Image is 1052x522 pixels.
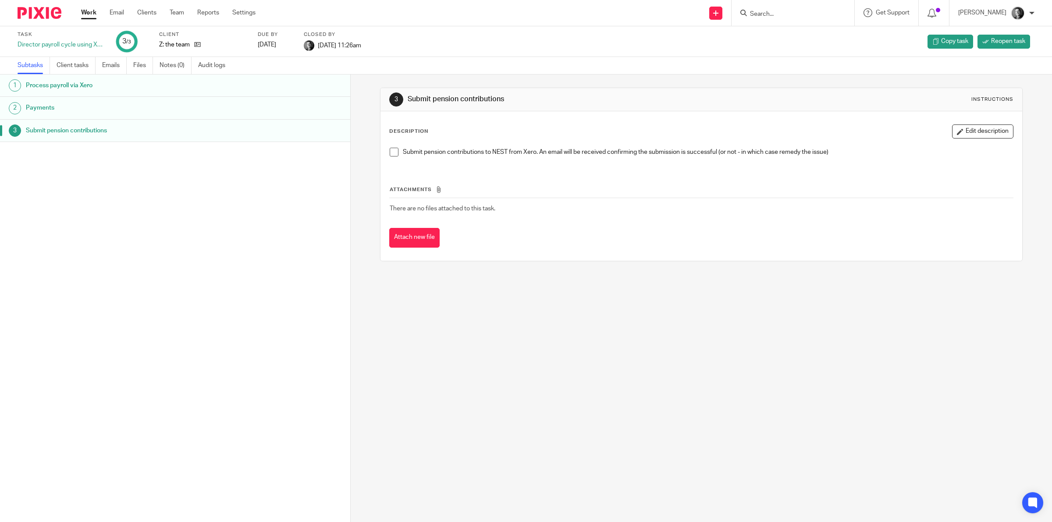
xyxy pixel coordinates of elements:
a: Team [170,8,184,17]
div: 3 [122,36,131,46]
h1: Submit pension contributions [26,124,236,137]
label: Closed by [304,31,361,38]
a: Reopen task [977,35,1030,49]
img: DSC_9061-3.jpg [1011,6,1025,20]
button: Edit description [952,124,1013,138]
small: /3 [126,39,131,44]
div: 3 [389,92,403,107]
span: Copy task [941,37,968,46]
span: There are no files attached to this task. [390,206,495,212]
p: Submit pension contributions to NEST from Xero. An email will be received confirming the submissi... [403,148,1013,156]
div: Director payroll cycle using Xero for the month of ... [18,40,105,49]
h1: Submit pension contributions [408,95,720,104]
a: Audit logs [198,57,232,74]
div: 2 [9,102,21,114]
div: Instructions [971,96,1013,103]
input: Search [749,11,828,18]
img: Pixie [18,7,61,19]
img: DSC_9061-3.jpg [304,40,314,51]
p: Description [389,128,428,135]
h1: Payments [26,101,236,114]
a: Emails [102,57,127,74]
a: Subtasks [18,57,50,74]
a: Client tasks [57,57,96,74]
div: 3 [9,124,21,137]
a: Files [133,57,153,74]
span: Get Support [876,10,910,16]
a: Reports [197,8,219,17]
span: Reopen task [991,37,1025,46]
h1: Process payroll via Xero [26,79,236,92]
span: [DATE] 11:26am [318,42,361,48]
button: Attach new file [389,228,440,248]
div: [DATE] [258,40,293,49]
a: Clients [137,8,156,17]
label: Task [18,31,105,38]
a: Email [110,8,124,17]
p: [PERSON_NAME] [958,8,1006,17]
a: Settings [232,8,256,17]
a: Work [81,8,96,17]
a: Copy task [928,35,973,49]
p: Z: the team [159,40,190,49]
label: Due by [258,31,293,38]
a: Notes (0) [160,57,192,74]
label: Client [159,31,247,38]
span: Attachments [390,187,432,192]
div: 1 [9,79,21,92]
